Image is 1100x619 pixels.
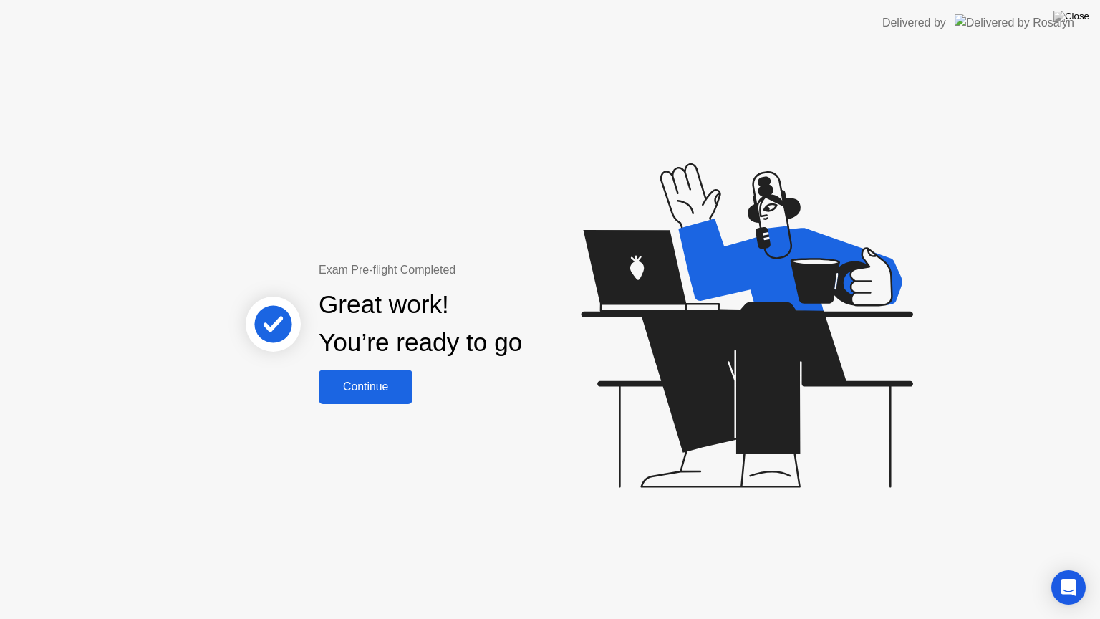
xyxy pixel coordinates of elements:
[319,370,412,404] button: Continue
[1051,570,1086,605] div: Open Intercom Messenger
[319,286,522,362] div: Great work! You’re ready to go
[955,14,1074,31] img: Delivered by Rosalyn
[323,380,408,393] div: Continue
[882,14,946,32] div: Delivered by
[319,261,614,279] div: Exam Pre-flight Completed
[1053,11,1089,22] img: Close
